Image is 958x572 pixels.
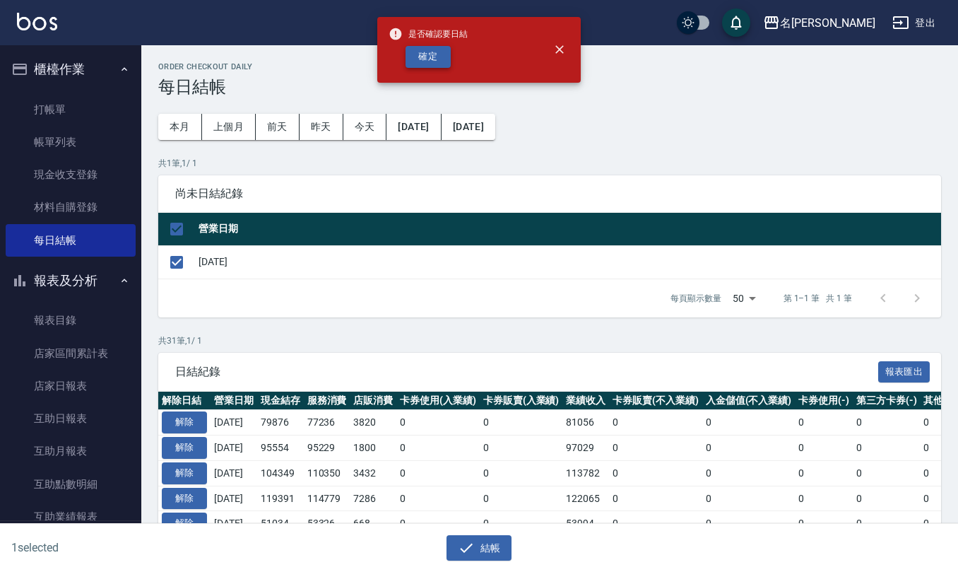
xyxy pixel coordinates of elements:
[396,460,480,486] td: 0
[304,436,350,461] td: 95229
[853,410,921,436] td: 0
[702,392,796,410] th: 入金儲值(不入業績)
[396,392,480,410] th: 卡券使用(入業績)
[795,436,853,461] td: 0
[609,460,702,486] td: 0
[211,460,257,486] td: [DATE]
[544,34,575,65] button: close
[350,511,396,537] td: 668
[211,410,257,436] td: [DATE]
[162,488,207,510] button: 解除
[350,486,396,511] td: 7286
[795,460,853,486] td: 0
[158,392,211,410] th: 解除日結
[350,436,396,461] td: 1800
[211,436,257,461] td: [DATE]
[853,392,921,410] th: 第三方卡券(-)
[6,468,136,501] a: 互助點數明細
[562,392,609,410] th: 業績收入
[702,436,796,461] td: 0
[162,513,207,535] button: 解除
[350,392,396,410] th: 店販消費
[442,114,495,140] button: [DATE]
[257,511,304,537] td: 51034
[480,436,563,461] td: 0
[195,245,941,279] td: [DATE]
[396,486,480,511] td: 0
[783,292,852,305] p: 第 1–1 筆 共 1 筆
[702,511,796,537] td: 0
[887,10,941,36] button: 登出
[609,392,702,410] th: 卡券販賣(不入業績)
[853,436,921,461] td: 0
[6,370,136,402] a: 店家日報表
[389,27,468,41] span: 是否確認要日結
[795,486,853,511] td: 0
[853,511,921,537] td: 0
[406,46,451,68] button: 確定
[256,114,300,140] button: 前天
[702,486,796,511] td: 0
[480,511,563,537] td: 0
[562,460,609,486] td: 113782
[722,8,750,37] button: save
[480,460,563,486] td: 0
[211,486,257,511] td: [DATE]
[795,511,853,537] td: 0
[202,114,256,140] button: 上個月
[609,511,702,537] td: 0
[304,410,350,436] td: 77236
[343,114,387,140] button: 今天
[609,410,702,436] td: 0
[670,292,721,305] p: 每頁顯示數量
[702,410,796,436] td: 0
[6,402,136,435] a: 互助日報表
[300,114,343,140] button: 昨天
[350,460,396,486] td: 3432
[257,486,304,511] td: 119391
[257,460,304,486] td: 104349
[6,262,136,299] button: 報表及分析
[257,410,304,436] td: 79876
[304,460,350,486] td: 110350
[257,392,304,410] th: 現金結存
[480,410,563,436] td: 0
[6,158,136,191] a: 現金收支登錄
[158,77,941,97] h3: 每日結帳
[562,410,609,436] td: 81056
[6,126,136,158] a: 帳單列表
[257,436,304,461] td: 95554
[17,13,57,30] img: Logo
[780,14,875,32] div: 名[PERSON_NAME]
[480,392,563,410] th: 卡券販賣(入業績)
[6,191,136,223] a: 材料自購登錄
[6,224,136,257] a: 每日結帳
[211,511,257,537] td: [DATE]
[609,486,702,511] td: 0
[562,486,609,511] td: 122065
[562,436,609,461] td: 97029
[853,460,921,486] td: 0
[162,412,207,433] button: 解除
[158,62,941,71] h2: Order checkout daily
[162,437,207,459] button: 解除
[350,410,396,436] td: 3820
[158,334,941,347] p: 共 31 筆, 1 / 1
[396,436,480,461] td: 0
[195,213,941,246] th: 營業日期
[878,361,930,383] button: 報表匯出
[609,436,702,461] td: 0
[447,535,512,561] button: 結帳
[6,435,136,467] a: 互助月報表
[175,365,878,379] span: 日結紀錄
[304,486,350,511] td: 114779
[6,501,136,533] a: 互助業績報表
[480,486,563,511] td: 0
[853,486,921,511] td: 0
[6,51,136,88] button: 櫃檯作業
[304,511,350,537] td: 53326
[6,304,136,337] a: 報表目錄
[6,93,136,126] a: 打帳單
[795,392,853,410] th: 卡券使用(-)
[878,364,930,378] a: 報表匯出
